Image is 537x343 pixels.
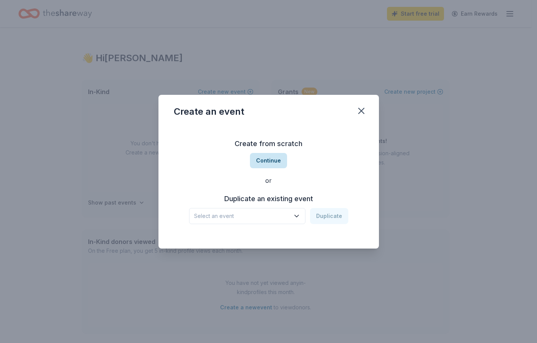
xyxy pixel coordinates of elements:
button: Continue [250,153,287,168]
span: Select an event [194,211,290,221]
h3: Create from scratch [174,138,364,150]
div: Create an event [174,106,244,118]
button: Select an event [189,208,305,224]
h3: Duplicate an existing event [189,193,348,205]
div: or [174,176,364,185]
